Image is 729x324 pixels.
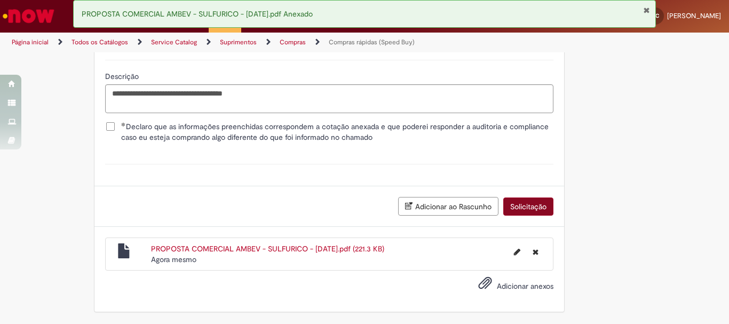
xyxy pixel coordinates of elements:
span: AC [652,12,659,19]
button: Adicionar ao Rascunho [398,197,498,216]
span: Agora mesmo [151,255,196,264]
a: Suprimentos [220,38,257,46]
span: Descrição [105,72,141,81]
a: Todos os Catálogos [72,38,128,46]
a: Service Catalog [151,38,197,46]
button: Editar nome de arquivo PROPOSTA COMERCIAL AMBEV - SULFURICO - 29.09.25.pdf [508,243,527,260]
a: Compras [280,38,306,46]
span: Obrigatório Preenchido [121,122,126,127]
span: Declaro que as informações preenchidas correspondem a cotação anexada e que poderei responder a a... [121,121,553,143]
span: Adicionar anexos [497,281,553,291]
textarea: Descrição [105,84,553,113]
time: 30/09/2025 16:12:36 [151,255,196,264]
span: PROPOSTA COMERCIAL AMBEV - SULFURICO - [DATE].pdf Anexado [82,9,313,19]
button: Adicionar anexos [476,273,495,298]
ul: Trilhas de página [8,33,478,52]
span: [PERSON_NAME] [667,11,721,20]
a: Compras rápidas (Speed Buy) [329,38,415,46]
a: PROPOSTA COMERCIAL AMBEV - SULFURICO - [DATE].pdf (221.3 KB) [151,244,384,254]
img: ServiceNow [1,5,56,27]
button: Solicitação [503,197,553,216]
button: Fechar Notificação [643,6,650,14]
button: Excluir PROPOSTA COMERCIAL AMBEV - SULFURICO - 29.09.25.pdf [526,243,545,260]
a: Página inicial [12,38,49,46]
